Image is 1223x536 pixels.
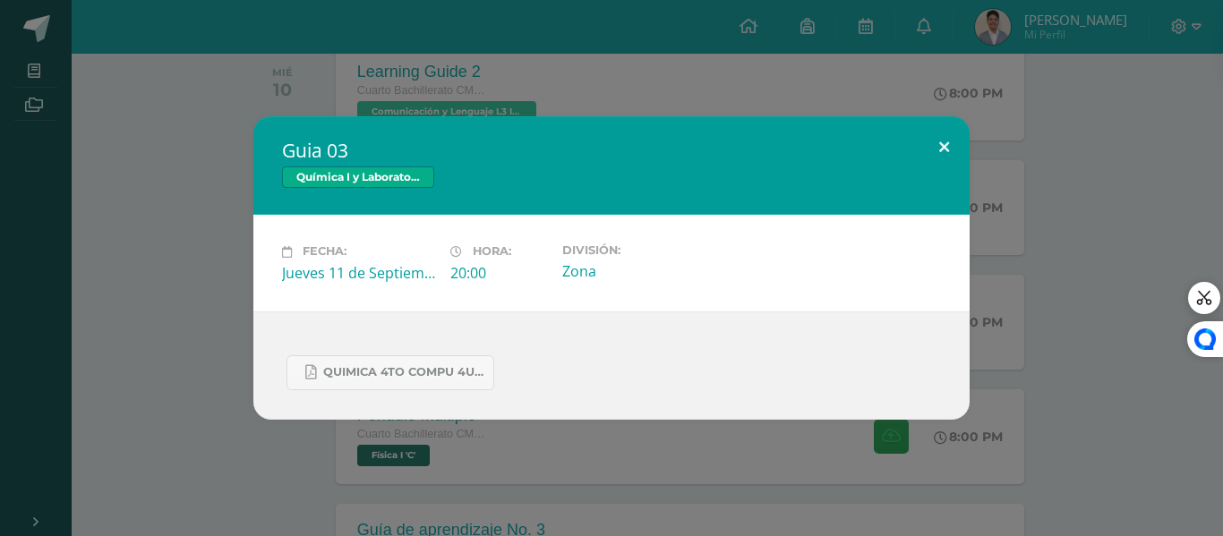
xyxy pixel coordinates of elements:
a: Quimica 4to compu 4U.pdf [287,355,494,390]
span: Hora: [473,245,511,259]
span: Fecha: [303,245,346,259]
span: Química I y Laboratorio [282,166,434,188]
label: División: [562,243,716,257]
button: Close (Esc) [919,116,970,177]
span: Quimica 4to compu 4U.pdf [323,365,484,379]
h2: Guia 03 [282,138,941,163]
div: Jueves 11 de Septiembre [282,263,436,283]
div: 20:00 [450,263,548,283]
div: Zona [562,261,716,281]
